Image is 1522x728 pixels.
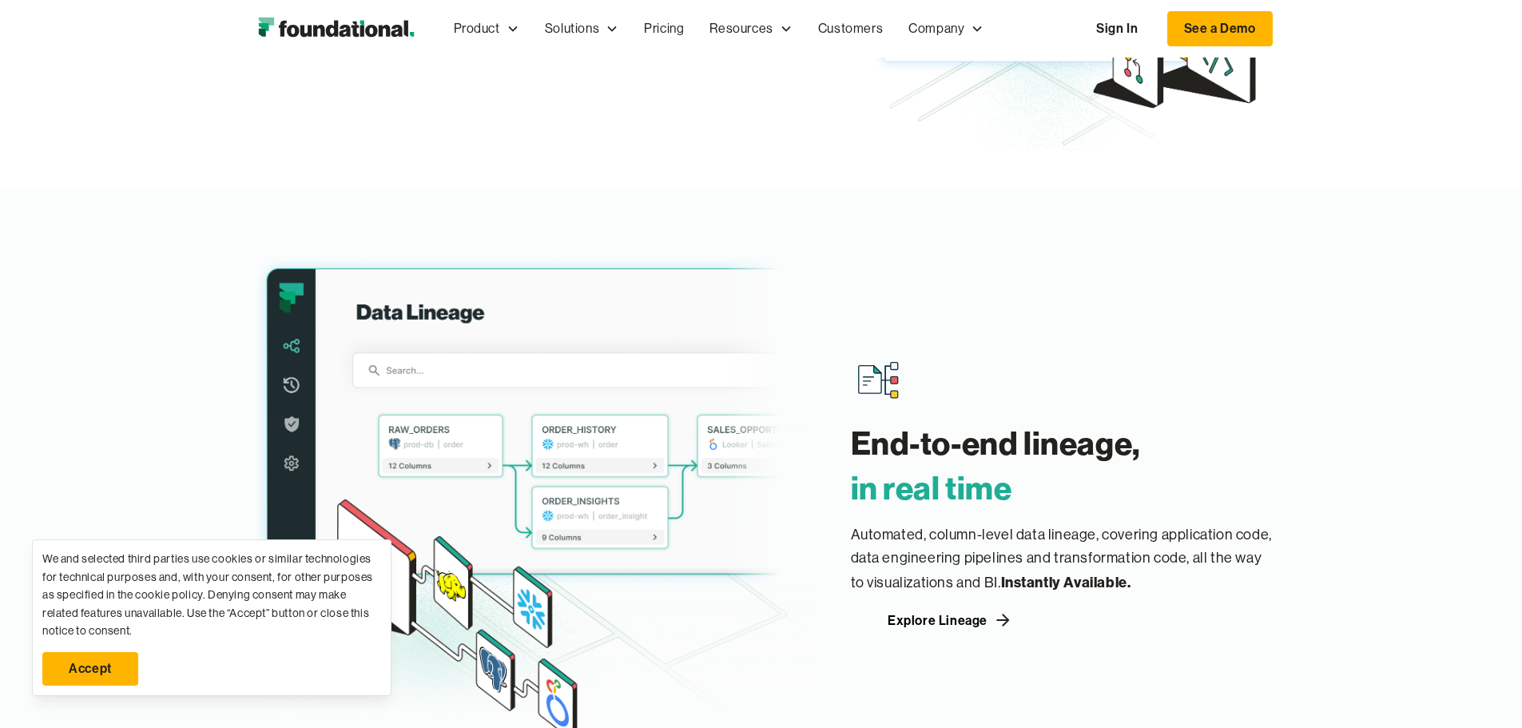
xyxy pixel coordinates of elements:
[896,2,996,55] div: Company
[250,13,422,45] img: Foundational Logo
[851,467,1012,508] span: in real time
[42,652,138,686] a: Accept
[250,13,422,45] a: home
[42,550,381,639] div: We and selected third parties use cookies or similar technologies for technical purposes and, wit...
[805,2,896,55] a: Customers
[1234,543,1522,728] iframe: Chat Widget
[851,523,1273,595] p: Automated, column-level data lineage, covering application code, data engineering pipelines and t...
[545,18,599,39] div: Solutions
[532,2,631,55] div: Solutions
[441,2,532,55] div: Product
[454,18,500,39] div: Product
[709,18,773,39] div: Resources
[851,607,1051,633] a: Explore Lineage
[697,2,805,55] div: Resources
[1001,573,1131,591] strong: Instantly Available.
[852,354,904,405] img: Lineage Icon
[908,18,964,39] div: Company
[888,614,988,627] div: Explore Lineage
[1080,12,1154,46] a: Sign In
[1167,11,1273,46] a: See a Demo
[851,421,1273,511] h3: End-to-end lineage, ‍
[631,2,697,55] a: Pricing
